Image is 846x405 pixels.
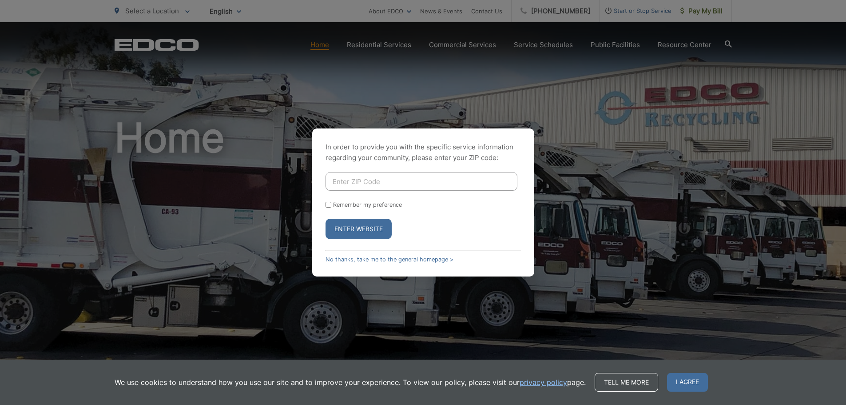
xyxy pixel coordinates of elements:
span: I agree [667,373,708,392]
p: In order to provide you with the specific service information regarding your community, please en... [326,142,521,163]
label: Remember my preference [333,201,402,208]
input: Enter ZIP Code [326,172,517,191]
a: Tell me more [595,373,658,392]
a: No thanks, take me to the general homepage > [326,256,453,263]
a: privacy policy [520,377,567,388]
button: Enter Website [326,219,392,239]
p: We use cookies to understand how you use our site and to improve your experience. To view our pol... [115,377,586,388]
